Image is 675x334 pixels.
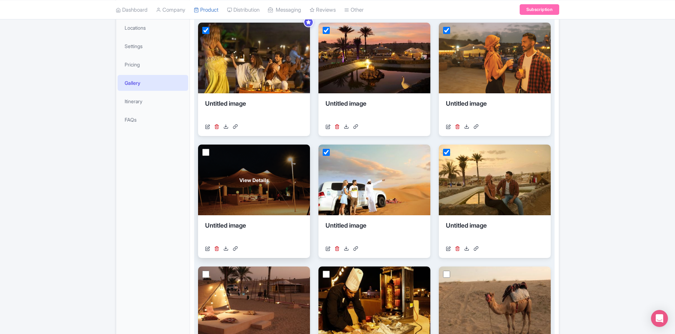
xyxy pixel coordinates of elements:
[205,99,303,120] div: Untitled image
[239,176,269,184] span: View Details
[118,20,188,36] a: Locations
[118,112,188,128] a: FAQs
[325,221,423,242] div: Untitled image
[446,99,544,120] div: Untitled image
[118,38,188,54] a: Settings
[118,93,188,109] a: Itinerary
[520,4,559,15] a: Subscription
[118,57,188,72] a: Pricing
[198,145,310,215] a: View Details
[118,75,188,91] a: Gallery
[205,221,303,242] div: Untitled image
[325,99,423,120] div: Untitled image
[446,221,544,242] div: Untitled image
[651,310,668,327] div: Open Intercom Messenger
